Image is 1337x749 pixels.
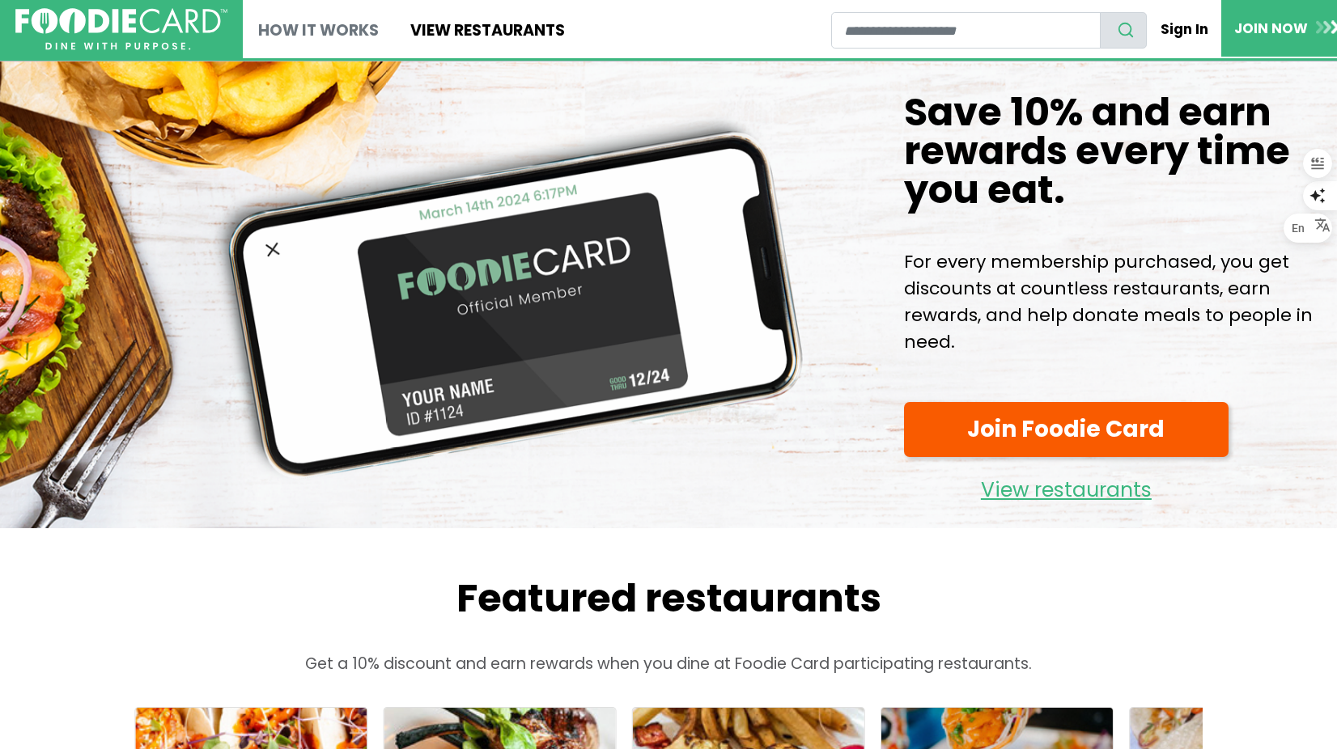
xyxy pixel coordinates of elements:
button: search [1100,12,1147,49]
img: FoodieCard; Eat, Drink, Save, Donate [15,8,227,51]
a: Sign In [1147,11,1221,47]
h1: Save 10% and earn rewards every time you eat. [904,93,1316,209]
p: Get a 10% discount and earn rewards when you dine at Foodie Card participating restaurants. [102,653,1235,676]
h2: Featured restaurants [102,575,1235,622]
a: Join Foodie Card [904,402,1229,458]
input: restaurant search [831,12,1101,49]
p: For every membership purchased, you get discounts at countless restaurants, earn rewards, and hel... [904,248,1316,355]
a: View restaurants [904,465,1229,506]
